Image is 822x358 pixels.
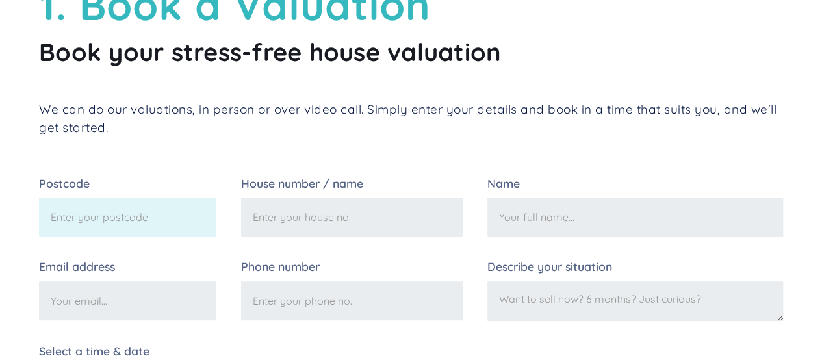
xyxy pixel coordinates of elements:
input: Your full name... [487,198,783,237]
label: Phone number [241,261,463,273]
label: Select a time & date [39,346,216,357]
label: Email address [39,261,216,273]
input: Enter your house no. [241,198,463,237]
input: Enter your phone no. [241,281,463,320]
label: Postcode [39,178,216,190]
label: Name [487,178,783,190]
h2: Book your stress-free house valuation [39,36,783,67]
input: Your email... [39,281,216,320]
label: House number / name [241,178,463,190]
input: Enter your postcode [39,198,216,237]
label: Describe your situation [487,261,783,273]
p: We can do our valuations, in person or over video call. Simply enter your details and book in a t... [39,100,783,137]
